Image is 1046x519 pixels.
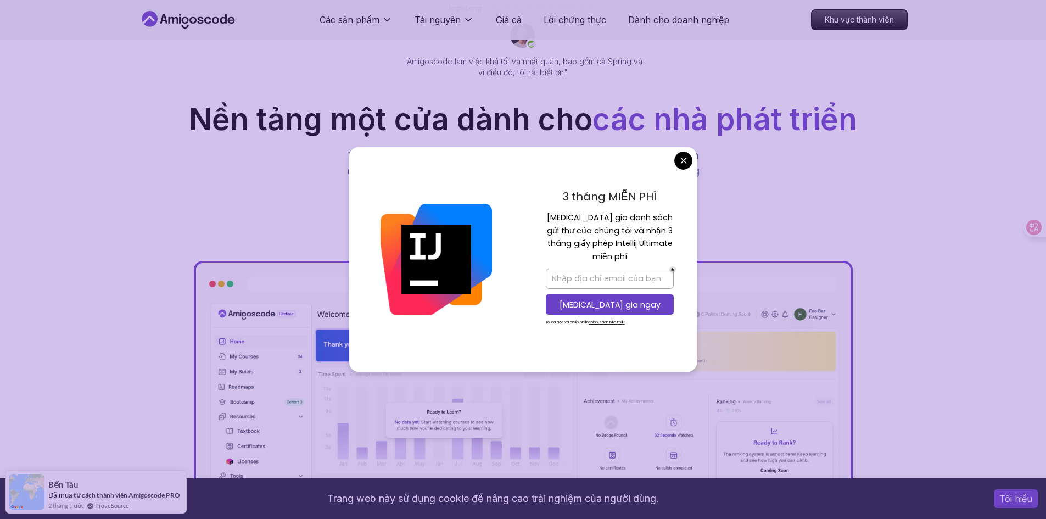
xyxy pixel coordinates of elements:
img: hình ảnh thông báo bằng chứng xã hội provesource [9,474,44,510]
font: Truy cập không giới hạn vào [347,149,494,162]
font: Khu vực thành viên [825,15,894,24]
a: Dành cho doanh nghiệp [628,13,729,26]
font: Dành cho doanh nghiệp [628,14,729,25]
font: Nền tảng một cửa dành cho [189,101,592,137]
font: Các sản phẩm [320,14,379,25]
font: Tài nguyên [415,14,461,25]
a: Lời chứng thực [544,13,606,26]
a: Giá cả [496,13,522,26]
font: "Amigoscode làm việc khá tốt và nhất quán, bao gồm cả Spring và vì điều đó, tôi rất biết ơn" [404,57,642,77]
button: Các sản phẩm [320,13,393,35]
font: các nhà phát triển [592,101,857,137]
font: Bến tàu [48,479,79,489]
button: Chấp nhận cookie [994,489,1038,508]
font: Đã mua [48,490,72,499]
font: 2 tháng trước [48,502,84,509]
font: Tôi hiểu [999,493,1032,504]
font: ProveSource [95,502,129,509]
font: Lời chứng thực [544,14,606,25]
font: Trang web này sử dụng cookie để nâng cao trải nghiệm của người dùng. [327,493,659,504]
button: Tài nguyên [415,13,474,35]
font: Giá cả [496,14,522,25]
a: tư cách thành viên Amigoscode PRO [74,491,180,499]
a: ProveSource [95,501,129,510]
a: Khu vực thành viên [811,9,908,30]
